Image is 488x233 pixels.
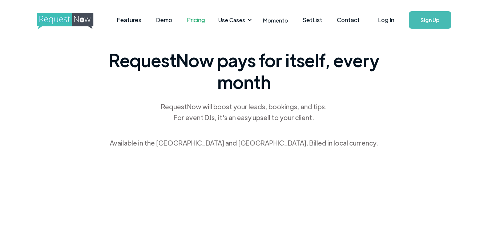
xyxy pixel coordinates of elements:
[160,101,327,123] div: RequestNow will boost your leads, bookings, and tips. For event DJs, it's an easy upsell to your ...
[330,9,367,31] a: Contact
[180,9,212,31] a: Pricing
[371,7,402,33] a: Log In
[218,16,245,24] div: Use Cases
[214,9,254,31] div: Use Cases
[110,138,378,148] div: Available in the [GEOGRAPHIC_DATA] and [GEOGRAPHIC_DATA]. Billed in local currency.
[37,13,107,29] img: requestnow logo
[149,9,180,31] a: Demo
[295,9,330,31] a: SetList
[409,11,451,29] a: Sign Up
[106,49,382,93] span: RequestNow pays for itself, every month
[109,9,149,31] a: Features
[256,9,295,31] a: Momento
[37,13,91,27] a: home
